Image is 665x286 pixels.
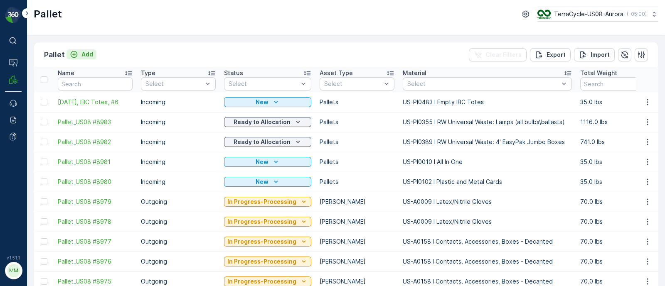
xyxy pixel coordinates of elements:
[141,69,155,77] p: Type
[41,198,47,205] div: Toggle Row Selected
[403,118,572,126] p: US-PI0355 I RW Universal Waste: Lamps (all bulbs\ballasts)
[234,138,291,146] p: Ready to Allocation
[141,98,216,106] p: Incoming
[227,257,296,266] p: In Progress-Processing
[580,218,655,226] p: 70.0 lbs
[256,98,268,106] p: New
[141,158,216,166] p: Incoming
[58,158,133,166] a: Pallet_US08 #8981
[58,218,133,226] span: Pallet_US08 #8978
[41,119,47,125] div: Toggle Row Selected
[320,257,394,266] p: [PERSON_NAME]
[403,69,426,77] p: Material
[58,98,133,106] span: [DATE], IBC Totes, #6
[58,257,133,266] a: Pallet_US08 #8976
[224,177,311,187] button: New
[141,138,216,146] p: Incoming
[227,237,296,246] p: In Progress-Processing
[591,51,610,59] p: Import
[403,198,572,206] p: US-A0009 I Latex/Nitrile Gloves
[44,49,65,61] p: Pallet
[537,7,658,22] button: TerraCycle-US08-Aurora(-05:00)
[580,118,655,126] p: 1116.0 lbs
[407,80,559,88] p: Select
[5,7,22,23] img: logo
[580,257,655,266] p: 70.0 lbs
[580,158,655,166] p: 35.0 lbs
[574,48,615,61] button: Import
[320,178,394,186] p: Pallets
[81,50,93,59] p: Add
[554,10,623,18] p: TerraCycle-US08-Aurora
[403,98,572,106] p: US-PI0483 I Empty IBC Totes
[403,257,572,266] p: US-A0158 I Contacts, Accessories, Boxes - Decanted
[41,99,47,105] div: Toggle Row Selected
[256,178,268,186] p: New
[224,217,311,227] button: In Progress-Processing
[66,49,96,59] button: Add
[580,178,655,186] p: 35.0 lbs
[403,158,572,166] p: US-PI0010 I All In One
[227,277,296,286] p: In Progress-Processing
[41,238,47,245] div: Toggle Row Selected
[256,158,268,166] p: New
[41,139,47,145] div: Toggle Row Selected
[320,138,394,146] p: Pallets
[5,255,22,260] span: v 1.51.1
[41,258,47,265] div: Toggle Row Selected
[537,10,551,19] img: image_ci7OI47.png
[320,158,394,166] p: Pallets
[224,97,311,107] button: New
[141,277,216,286] p: Outgoing
[58,198,133,206] a: Pallet_US08 #8979
[224,237,311,247] button: In Progress-Processing
[58,98,133,106] a: 10/02/25, IBC Totes, #6
[224,137,311,147] button: Ready to Allocation
[320,237,394,246] p: [PERSON_NAME]
[41,159,47,165] div: Toggle Row Selected
[580,77,655,90] input: Search
[58,237,133,246] span: Pallet_US08 #8977
[58,69,74,77] p: Name
[580,277,655,286] p: 70.0 lbs
[141,198,216,206] p: Outgoing
[7,264,20,277] div: MM
[34,7,62,21] p: Pallet
[58,77,133,90] input: Search
[320,218,394,226] p: [PERSON_NAME]
[403,218,572,226] p: US-A0009 I Latex/Nitrile Gloves
[403,138,572,146] p: US-PI0389 I RW Universal Waste: 4' EasyPak Jumbo Boxes
[141,118,216,126] p: Incoming
[5,262,22,279] button: MM
[320,198,394,206] p: [PERSON_NAME]
[320,98,394,106] p: Pallets
[403,237,572,246] p: US-A0158 I Contacts, Accessories, Boxes - Decanted
[403,277,572,286] p: US-A0158 I Contacts, Accessories, Boxes - Decanted
[224,69,243,77] p: Status
[41,178,47,185] div: Toggle Row Selected
[58,118,133,126] a: Pallet_US08 #8983
[234,118,291,126] p: Ready to Allocation
[320,277,394,286] p: [PERSON_NAME]
[469,48,527,61] button: Clear Filters
[403,178,572,186] p: US-PI0102 I Plastic and Metal Cards
[580,69,617,77] p: Total Weight
[224,197,311,207] button: In Progress-Processing
[58,178,133,186] span: Pallet_US08 #8980
[627,11,647,17] p: ( -05:00 )
[547,51,566,59] p: Export
[224,257,311,266] button: In Progress-Processing
[41,218,47,225] div: Toggle Row Selected
[145,80,203,88] p: Select
[58,138,133,146] a: Pallet_US08 #8982
[580,237,655,246] p: 70.0 lbs
[58,277,133,286] a: Pallet_US08 #8975
[320,69,353,77] p: Asset Type
[580,198,655,206] p: 70.0 lbs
